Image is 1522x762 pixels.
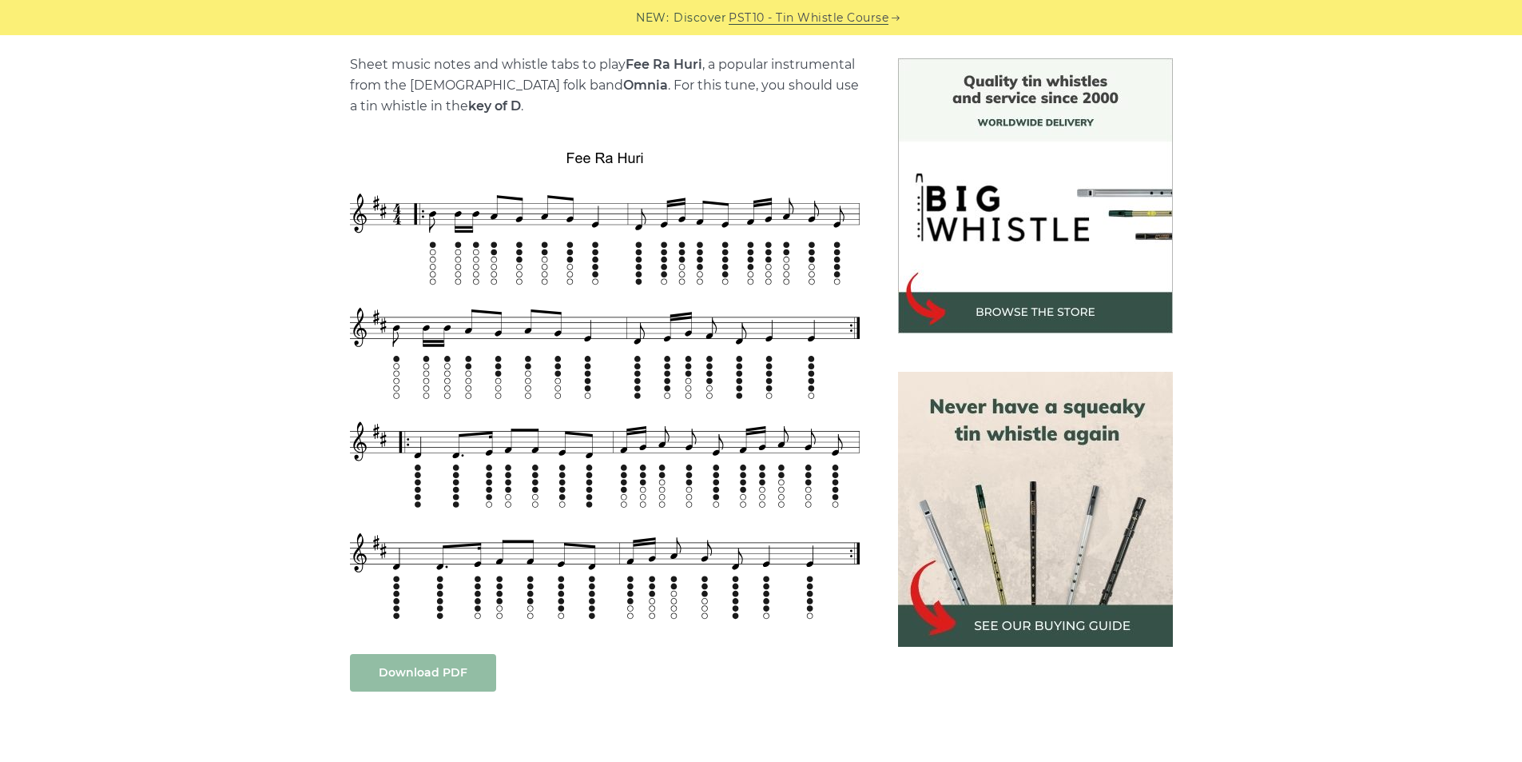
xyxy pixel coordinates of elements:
img: BigWhistle Tin Whistle Store [898,58,1173,333]
span: NEW: [636,9,669,27]
img: tin whistle buying guide [898,372,1173,647]
img: Fee Ra Huri Tin Whistle Tab & Sheet Music [350,150,860,621]
strong: Fee Ra Huri [626,57,702,72]
a: Download PDF [350,654,496,692]
p: Sheet music notes and whistle tabs to play , a popular instrumental from the [DEMOGRAPHIC_DATA] f... [350,54,860,117]
a: PST10 - Tin Whistle Course [729,9,888,27]
span: Discover [674,9,726,27]
strong: Omnia [623,78,668,93]
strong: key of D [468,98,521,114]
